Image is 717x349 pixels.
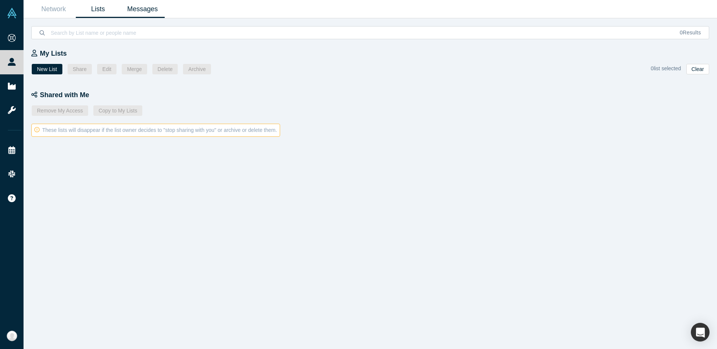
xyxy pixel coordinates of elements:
button: Remove My Access [32,105,88,116]
button: Merge [122,64,147,74]
img: Alchemist Vault Logo [7,8,17,18]
span: 0 [680,30,683,35]
div: Shared with Me [31,90,717,100]
button: Delete [152,64,178,74]
a: Lists [76,0,120,18]
a: Network [31,0,76,18]
button: Archive [183,64,211,74]
span: Results [680,30,701,35]
button: Clear [686,64,709,74]
input: Search by List name or people name [50,24,672,41]
img: Suhan Lee's Account [7,331,17,341]
button: Copy to My Lists [93,105,142,116]
button: New List [32,64,62,74]
button: Share [68,64,92,74]
div: My Lists [31,49,717,59]
a: Messages [120,0,165,18]
button: Edit [97,64,117,74]
span: 0 list selected [651,65,681,71]
div: These lists will disappear if the list owner decides to "stop sharing with you" or archive or del... [31,124,280,137]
